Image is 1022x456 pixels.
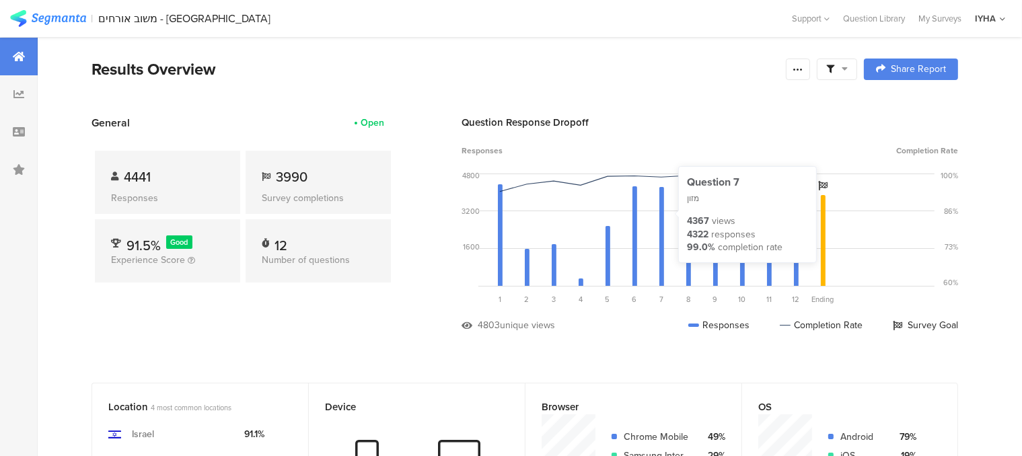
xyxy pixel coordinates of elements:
span: Responses [462,145,503,157]
div: Responses [111,191,224,205]
div: Survey completions [262,191,375,205]
div: Browser [542,400,703,414]
div: responses [711,228,756,241]
div: IYHA [975,12,996,25]
span: 3 [552,294,556,305]
span: 5 [606,294,610,305]
span: Experience Score [111,253,185,267]
span: 7 [659,294,663,305]
span: 2 [525,294,530,305]
span: Number of questions [262,253,350,267]
span: 11 [766,294,772,305]
div: 79% [893,430,916,444]
div: | [92,11,94,26]
span: 3990 [276,167,307,187]
div: 4367 [687,215,709,228]
div: 100% [941,170,958,181]
div: Responses [688,318,750,332]
div: Question Response Dropoff [462,115,958,130]
div: 73% [945,241,958,252]
div: Android [840,430,882,444]
span: 8 [686,294,690,305]
div: משוב אורחים - [GEOGRAPHIC_DATA] [99,12,271,25]
div: 4803 [478,318,500,332]
div: Support [792,8,830,29]
div: 1600 [463,241,480,252]
div: Survey Goal [893,318,958,332]
span: 4 [579,294,583,305]
i: Survey Goal [818,181,828,190]
div: unique views [500,318,555,332]
span: 10 [739,294,746,305]
span: General [92,115,130,130]
span: 4441 [124,167,151,187]
div: Ending [809,294,836,305]
a: Question Library [836,12,912,25]
span: 6 [632,294,637,305]
span: 91.5% [126,235,161,256]
a: My Surveys [912,12,968,25]
div: 60% [943,277,958,288]
img: segmanta logo [10,10,86,27]
span: 1 [499,294,501,305]
span: Share Report [891,65,946,74]
div: Device [325,400,486,414]
div: completion rate [718,241,782,254]
div: Question 7 [687,175,808,190]
div: 3200 [462,206,480,217]
div: 49% [702,430,725,444]
span: 9 [713,294,718,305]
div: 12 [275,235,287,249]
div: Israel [132,427,154,441]
div: 4322 [687,228,708,241]
span: 12 [793,294,800,305]
div: 4800 [462,170,480,181]
div: 91.1% [244,427,264,441]
span: Completion Rate [896,145,958,157]
div: OS [758,400,919,414]
div: 99.0% [687,241,715,254]
div: 86% [944,206,958,217]
span: 4 most common locations [151,402,231,413]
div: Open [361,116,384,130]
div: views [712,215,735,228]
div: Chrome Mobile [624,430,691,444]
div: Completion Rate [780,318,863,332]
div: מזון [687,193,808,204]
span: Good [171,237,188,248]
div: Results Overview [92,57,779,81]
div: Location [108,400,270,414]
